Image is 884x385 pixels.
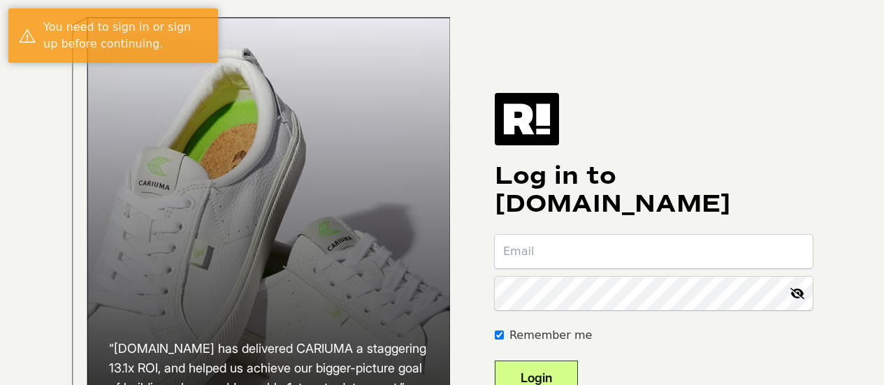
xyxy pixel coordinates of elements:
label: Remember me [509,327,592,344]
div: You need to sign in or sign up before continuing. [43,19,208,52]
input: Email [495,235,813,268]
h1: Log in to [DOMAIN_NAME] [495,162,813,218]
img: Retention.com [495,93,559,145]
